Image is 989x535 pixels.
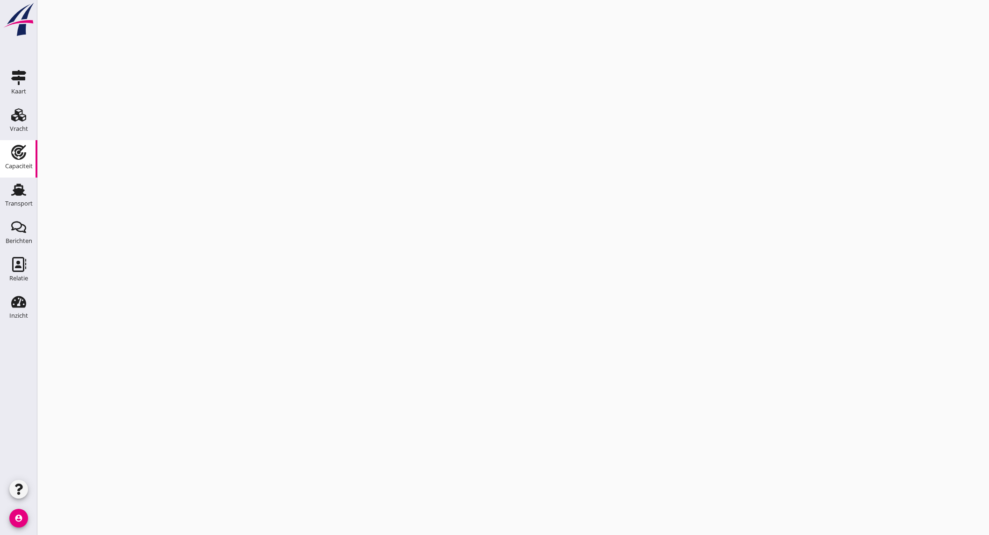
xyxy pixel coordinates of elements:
div: Relatie [9,275,28,281]
div: Transport [5,200,33,207]
div: Capaciteit [5,163,33,169]
div: Inzicht [9,313,28,319]
i: account_circle [9,509,28,528]
img: logo-small.a267ee39.svg [2,2,36,37]
div: Vracht [10,126,28,132]
div: Kaart [11,88,26,94]
div: Berichten [6,238,32,244]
